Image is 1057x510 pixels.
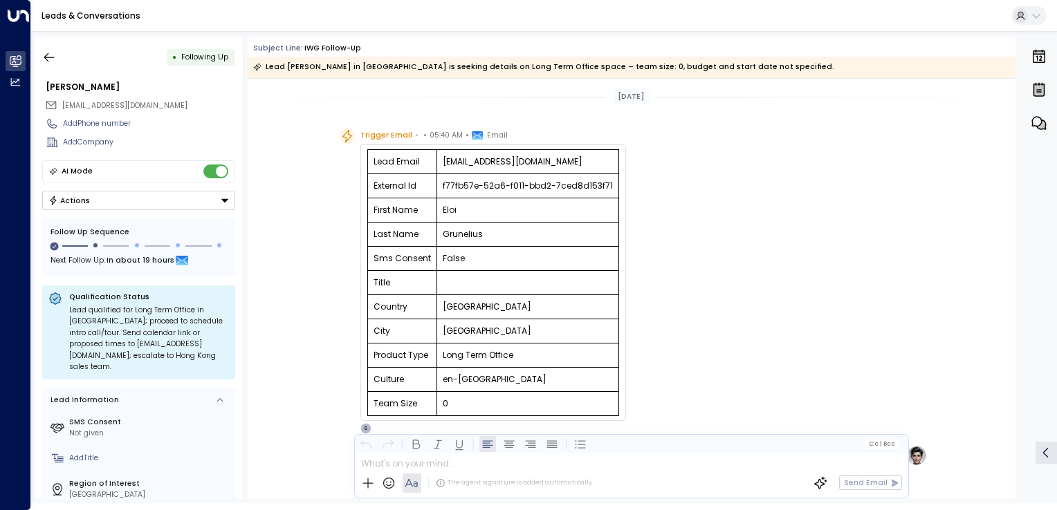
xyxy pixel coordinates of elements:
[437,343,619,368] td: Long Term Office
[437,368,619,392] td: en-[GEOGRAPHIC_DATA]
[906,445,927,466] img: profile-logo.png
[42,10,140,21] a: Leads & Conversations
[368,295,437,319] td: Country
[69,489,231,500] div: [GEOGRAPHIC_DATA]
[46,81,235,93] div: [PERSON_NAME]
[69,417,231,428] label: SMS Consent
[62,100,187,111] span: [EMAIL_ADDRESS][DOMAIN_NAME]
[47,395,119,406] div: Lead Information
[423,129,427,142] span: •
[69,428,231,439] div: Not given
[360,129,412,142] span: Trigger Email
[172,48,177,66] div: •
[614,89,649,104] div: [DATE]
[436,478,592,488] div: The agent signature is added automatically
[69,453,231,464] div: AddTitle
[430,129,463,142] span: 05:40 AM
[253,43,303,53] span: Subject Line:
[69,478,231,489] label: Region of Interest
[415,129,419,142] span: •
[62,164,93,178] div: AI Mode
[50,254,227,269] div: Next Follow Up:
[63,137,235,148] div: AddCompany
[368,247,437,271] td: Sms Consent
[869,440,895,447] span: Cc Bcc
[69,305,229,373] div: Lead qualified for Long Term Office in [GEOGRAPHIC_DATA]; proceed to schedule intro call/tour. Se...
[360,423,371,434] div: S
[368,150,437,174] td: Lead Email
[368,392,437,416] td: Team Size
[368,223,437,247] td: Last Name
[368,343,437,368] td: Product Type
[50,227,227,238] div: Follow Up Sequence
[42,191,235,210] div: Button group with a nested menu
[865,439,899,448] button: Cc|Bcc
[107,254,174,269] span: In about 19 hours
[379,435,396,452] button: Redo
[48,196,91,205] div: Actions
[69,292,229,302] p: Qualification Status
[181,52,228,62] span: Following Up
[437,392,619,416] td: 0
[437,223,619,247] td: Grunelius
[487,129,508,142] span: Email
[368,319,437,343] td: City
[368,368,437,392] td: Culture
[304,43,361,54] div: IWG Follow-up
[437,150,619,174] td: [EMAIL_ADDRESS][DOMAIN_NAME]
[437,319,619,343] td: [GEOGRAPHIC_DATA]
[437,174,619,198] td: f77fb57e-52a6-f011-bbd2-7ced8d153f71
[437,198,619,223] td: Eloi
[368,271,437,295] td: Title
[368,198,437,223] td: First Name
[63,118,235,129] div: AddPhone number
[466,129,469,142] span: •
[358,435,374,452] button: Undo
[437,295,619,319] td: [GEOGRAPHIC_DATA]
[253,60,834,74] div: Lead [PERSON_NAME] in [GEOGRAPHIC_DATA] is seeking details on Long Term Office space – team size:...
[879,440,881,447] span: |
[62,100,187,111] span: eloi.grugru@gmail.com
[437,247,619,271] td: False
[42,191,235,210] button: Actions
[368,174,437,198] td: External Id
